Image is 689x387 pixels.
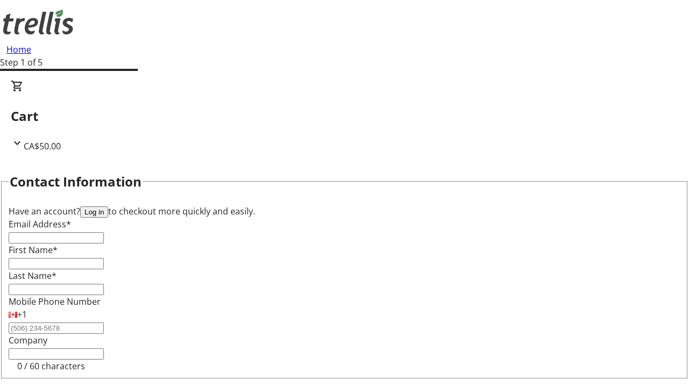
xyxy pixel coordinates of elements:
label: Email Address* [9,218,71,230]
label: First Name* [9,244,58,256]
div: CartCA$50.00 [11,80,678,153]
h2: Contact Information [10,172,142,191]
label: Company [9,334,47,346]
div: Have an account? to checkout more quickly and easily. [9,205,680,218]
label: Last Name* [9,270,57,282]
tr-character-limit: 0 / 60 characters [17,360,85,372]
button: Log in [80,206,108,218]
span: CA$50.00 [24,140,61,152]
label: Mobile Phone Number [9,296,101,307]
input: (506) 234-5678 [9,322,104,334]
h2: Cart [11,106,678,126]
